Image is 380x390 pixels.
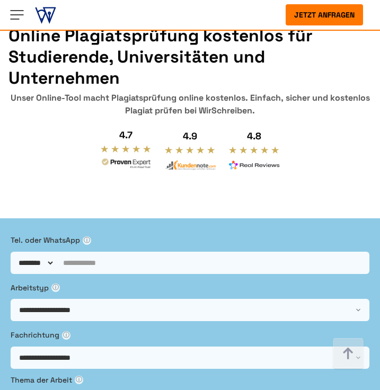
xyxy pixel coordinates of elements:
[75,376,83,384] span: ⓘ
[165,159,216,170] img: kundennote
[51,283,60,292] span: ⓘ
[11,329,369,341] label: Fachrichtung
[101,157,152,171] img: provenexpert
[164,130,216,143] div: 4.9
[286,4,363,25] button: Jetzt anfragen
[164,146,216,154] img: stars
[8,92,372,117] div: Unser Online-Tool macht Plagiatsprüfung online kostenlos. Einfach, sicher und kostenlos Plagiat p...
[35,4,56,25] img: ghostwriter-österreich
[332,338,364,370] img: button top
[11,234,369,246] label: Tel. oder WhatsApp
[228,146,280,154] img: stars
[8,6,25,23] img: Menu open
[229,159,280,170] img: realreviews
[100,145,152,153] img: stars
[62,331,70,340] span: ⓘ
[11,282,369,294] label: Arbeitstyp
[228,130,280,143] div: 4.8
[11,374,369,386] label: Thema der Arbeit
[8,25,372,88] h1: Online Plagiatsprüfung kostenlos für Studierende, Universitäten und Unternehmen
[83,236,91,245] span: ⓘ
[100,129,152,141] div: 4.7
